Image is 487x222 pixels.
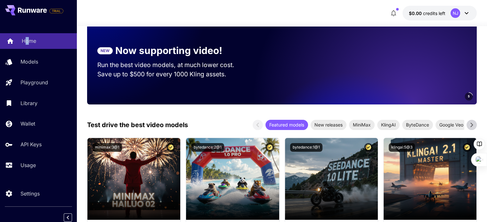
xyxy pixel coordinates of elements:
span: credits left [423,11,445,16]
span: Add your payment card to enable full platform functionality. [49,7,63,15]
p: Now supporting video! [115,43,222,58]
img: alt [186,138,279,220]
button: Certified Model – Vetted for best performance and includes a commercial license. [463,143,471,152]
button: Collapse sidebar [64,213,72,222]
span: 5 [468,94,470,99]
span: New releases [311,121,346,128]
span: Google Veo [435,121,467,128]
button: klingai:5@3 [389,143,415,152]
p: Playground [20,79,48,86]
span: ByteDance [402,121,433,128]
div: MiniMax [349,120,375,130]
p: Save up to $500 for every 1000 Kling assets. [97,70,247,79]
button: minimax:3@1 [93,143,122,152]
div: NJ [450,8,460,18]
span: TRIAL [50,9,63,13]
p: NEW [101,48,110,54]
div: $0.00 [409,10,445,17]
p: Models [20,58,38,65]
button: Certified Model – Vetted for best performance and includes a commercial license. [166,143,175,152]
span: Featured models [265,121,308,128]
p: Home [22,37,36,45]
div: New releases [311,120,346,130]
img: alt [87,138,180,220]
div: Featured models [265,120,308,130]
p: Library [20,99,37,107]
button: $0.00NJ [402,6,477,20]
p: Wallet [20,120,35,127]
button: Certified Model – Vetted for best performance and includes a commercial license. [265,143,274,152]
span: KlingAI [377,121,400,128]
p: Run the best video models, at much lower cost. [97,60,247,70]
div: ByteDance [402,120,433,130]
span: $0.00 [409,11,423,16]
p: Settings [20,190,40,197]
p: Test drive the best video models [87,120,188,130]
div: KlingAI [377,120,400,130]
img: alt [285,138,378,220]
p: Usage [20,161,36,169]
img: alt [384,138,476,220]
button: Certified Model – Vetted for best performance and includes a commercial license. [364,143,373,152]
div: Google Veo [435,120,467,130]
button: bytedance:2@1 [191,143,224,152]
button: bytedance:1@1 [290,143,322,152]
span: MiniMax [349,121,375,128]
p: API Keys [20,141,42,148]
